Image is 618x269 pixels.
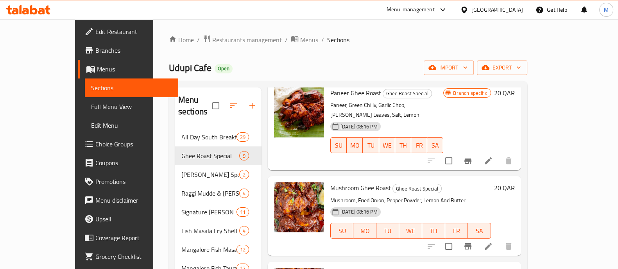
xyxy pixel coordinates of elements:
button: TU [363,137,379,153]
a: Promotions [78,172,178,191]
a: Menus [291,35,318,45]
span: Restaurants management [212,35,282,45]
li: / [197,35,200,45]
div: Raggi Mudde & [PERSON_NAME] Dose Combo Meals4 [175,184,262,203]
span: Sort sections [224,96,243,115]
button: TH [422,223,445,239]
span: TH [425,225,442,237]
span: Coverage Report [95,233,172,242]
span: Select all sections [208,98,224,114]
a: Menu disclaimer [78,191,178,210]
button: FR [411,137,427,153]
span: SU [334,140,344,151]
span: Menus [300,35,318,45]
a: Home [169,35,194,45]
div: Ghee Roast Special [392,184,442,193]
div: items [239,170,249,179]
button: SA [468,223,491,239]
button: Branch-specific-item [459,151,477,170]
span: 4 [240,190,249,197]
div: items [236,245,249,254]
button: TH [395,137,411,153]
div: Kori Rotti Specials [181,170,239,179]
div: [PERSON_NAME] Specials2 [175,165,262,184]
span: WE [402,225,419,237]
span: Ghee Roast Special [181,151,239,160]
span: Branches [95,46,172,55]
a: Edit menu item [484,156,493,166]
span: [DATE] 08:16 PM [337,208,381,216]
span: FR [414,140,424,151]
span: Sections [327,35,349,45]
span: All Day South Breakfast Combos [181,132,236,142]
span: Menus [97,64,172,74]
div: Ghee Roast Special9 [175,146,262,165]
span: FR [448,225,465,237]
button: delete [499,237,518,256]
button: WE [379,137,395,153]
span: Mushroom Ghee Roast [330,182,391,194]
button: SU [330,223,353,239]
span: MO [356,225,373,237]
span: import [430,63,468,73]
span: WE [382,140,392,151]
button: MO [353,223,376,239]
span: Sections [91,83,172,93]
span: [PERSON_NAME] Specials [181,170,239,179]
a: Restaurants management [203,35,282,45]
div: All Day South Breakfast Combos29 [175,128,262,146]
nav: breadcrumb [169,35,527,45]
span: Raggi Mudde & [PERSON_NAME] Dose Combo Meals [181,189,239,198]
span: SU [334,225,350,237]
button: SU [330,137,347,153]
a: Coverage Report [78,228,178,247]
span: TU [380,225,396,237]
span: 11 [237,208,249,216]
span: Select to update [441,238,457,255]
button: MO [347,137,363,153]
a: Choice Groups [78,135,178,153]
p: Paneer, Green Chilly, Garlic Chop, [PERSON_NAME] Leaves, Salt, Lemon [330,100,443,120]
button: Branch-specific-item [459,237,477,256]
button: export [477,61,527,75]
li: / [285,35,288,45]
span: 2 [240,171,249,178]
span: 9 [240,152,249,160]
div: items [239,226,249,235]
h6: 20 QAR [494,182,515,193]
div: Signature Tikka Biriyani & Ghee Roast Biriyani [181,207,236,217]
span: Grocery Checklist [95,252,172,261]
a: Sections [85,78,178,97]
span: export [483,63,521,73]
span: Promotions [95,177,172,186]
span: [DATE] 08:16 PM [337,123,381,130]
span: 12 [237,246,249,253]
span: Choice Groups [95,139,172,149]
button: Add section [243,96,262,115]
div: items [236,207,249,217]
div: [GEOGRAPHIC_DATA] [471,5,523,14]
span: M [604,5,609,14]
a: Edit Restaurant [78,22,178,41]
span: SA [471,225,488,237]
div: Ghee Roast Special [383,89,432,98]
a: Grocery Checklist [78,247,178,266]
span: TU [366,140,376,151]
span: Open [215,65,233,72]
div: Signature [PERSON_NAME] & Ghee Roast Biriyani11 [175,203,262,221]
li: / [321,35,324,45]
span: TH [398,140,408,151]
span: Udupi Cafe [169,59,211,77]
span: 4 [240,227,249,235]
button: delete [499,151,518,170]
h6: 20 QAR [494,87,515,98]
div: items [236,132,249,142]
button: SA [427,137,443,153]
div: Mangalore Fish Masala Fry [181,245,236,254]
div: Mangalore Fish Masala Fry12 [175,240,262,259]
div: items [239,189,249,198]
span: Full Menu View [91,102,172,111]
span: Select to update [441,153,457,169]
